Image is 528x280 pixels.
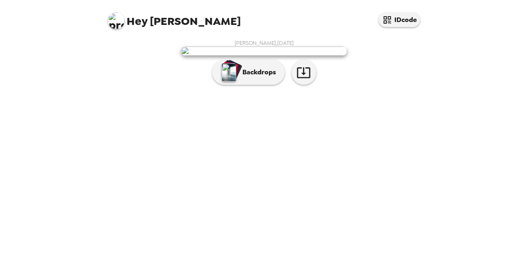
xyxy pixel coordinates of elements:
[212,60,285,85] button: Backdrops
[238,67,276,77] p: Backdrops
[235,39,294,47] span: [PERSON_NAME] , [DATE]
[108,8,241,27] span: [PERSON_NAME]
[127,14,147,29] span: Hey
[379,12,420,27] button: IDcode
[181,47,347,56] img: user
[108,12,125,29] img: profile pic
